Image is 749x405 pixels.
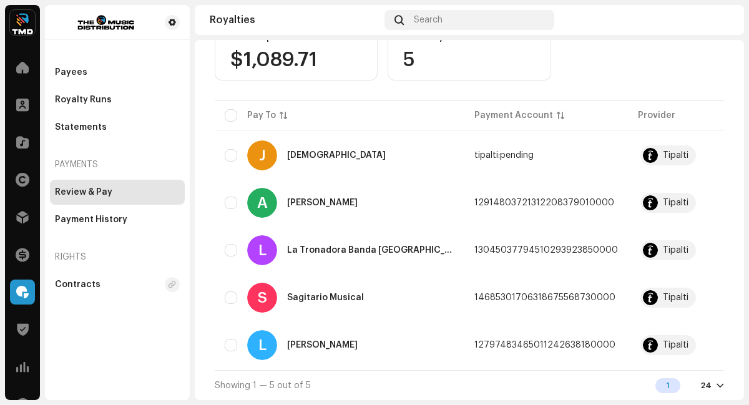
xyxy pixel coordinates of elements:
div: L [247,235,277,265]
span: Tipalti [638,193,749,213]
div: J [247,140,277,170]
div: Los Yonics [287,341,358,349]
re-a-nav-header: Rights [50,242,185,272]
img: 63800577-1954-41db-a888-b59ac7771f33 [709,10,729,30]
div: 1 [655,378,680,393]
span: Tipalti [638,288,749,308]
div: Payees [55,67,87,77]
div: Sagitario Musical [287,293,364,302]
div: S [247,283,277,313]
re-m-nav-item: Contracts [50,272,185,297]
div: Tipalti [663,341,688,349]
div: Tipalti [663,198,688,207]
re-m-nav-item: Review & Pay [50,180,185,205]
div: Juda [287,151,386,160]
span: Showing 1 — 5 out of 5 [215,381,311,390]
re-o-card-value: Total Unpaid Amount [215,22,378,81]
div: Payment History [55,215,127,225]
span: 12914803721312208379010000 [474,198,614,207]
span: tipalti:pending [474,151,534,160]
div: Tipalti [663,246,688,255]
span: Tipalti [638,145,749,165]
div: L [247,330,277,360]
div: A [247,188,277,218]
img: 0498a5b4-880d-4d38-a417-d0290ddc335b [55,15,160,30]
span: 12797483465011242638180000 [474,341,615,349]
re-m-nav-item: Payment History [50,207,185,232]
div: Royalty Runs [55,95,112,105]
span: Tipalti [638,335,749,355]
re-o-card-value: Total Payments [388,22,551,81]
re-m-nav-item: Statements [50,115,185,140]
div: Statements [55,122,107,132]
div: Tipalti [663,293,688,302]
div: Antonio Marin [287,198,358,207]
div: Pay To [247,109,276,122]
span: Search [414,15,443,25]
div: Review & Pay [55,187,112,197]
re-a-nav-header: Payments [50,150,185,180]
div: Payment Account [474,109,553,122]
div: Tipalti [663,151,688,160]
span: 13045037794510293923850000 [474,246,618,255]
div: La Tronadora Banda San Jose [287,246,454,255]
re-m-nav-item: Royalty Runs [50,87,185,112]
div: 24 [700,381,712,391]
div: Contracts [55,280,100,290]
re-m-nav-item: Payees [50,60,185,85]
div: Royalties [210,15,379,25]
span: 14685301706318675568730000 [474,293,615,302]
img: 622bc8f8-b98b-49b5-8c6c-3a84fb01c0a0 [10,10,35,35]
span: Tipalti [638,240,749,260]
